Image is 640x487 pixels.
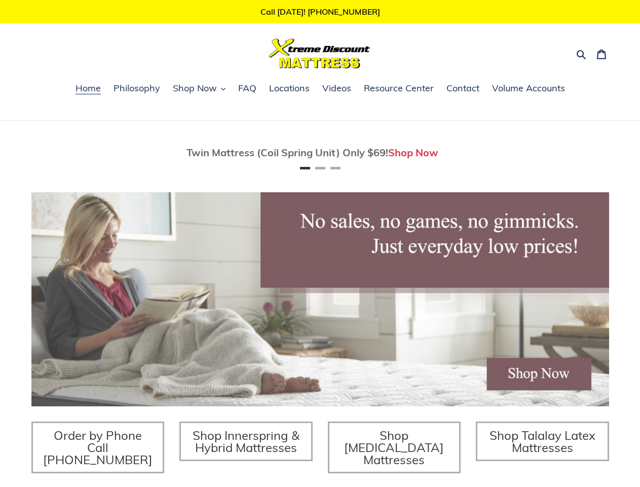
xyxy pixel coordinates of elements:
[43,428,153,467] span: Order by Phone Call [PHONE_NUMBER]
[238,82,256,94] span: FAQ
[364,82,434,94] span: Resource Center
[322,82,351,94] span: Videos
[476,422,609,461] a: Shop Talalay Latex Mattresses
[173,82,217,94] span: Shop Now
[193,428,299,455] span: Shop Innerspring & Hybrid Mattresses
[359,81,439,96] a: Resource Center
[269,39,370,68] img: Xtreme Discount Mattress
[487,81,570,96] a: Volume Accounts
[328,422,461,473] a: Shop [MEDICAL_DATA] Mattresses
[179,422,313,461] a: Shop Innerspring & Hybrid Mattresses
[330,167,341,169] button: Page 3
[300,167,310,169] button: Page 1
[264,81,315,96] a: Locations
[108,81,165,96] a: Philosophy
[114,82,160,94] span: Philosophy
[186,146,388,159] span: Twin Mattress (Coil Spring Unit) Only $69!
[492,82,565,94] span: Volume Accounts
[233,81,261,96] a: FAQ
[70,81,106,96] a: Home
[388,146,438,159] a: Shop Now
[76,82,101,94] span: Home
[315,167,325,169] button: Page 2
[446,82,479,94] span: Contact
[31,192,609,406] img: herobannermay2022-1652879215306_1200x.jpg
[269,82,310,94] span: Locations
[31,422,165,473] a: Order by Phone Call [PHONE_NUMBER]
[317,81,356,96] a: Videos
[490,428,595,455] span: Shop Talalay Latex Mattresses
[441,81,484,96] a: Contact
[344,428,444,467] span: Shop [MEDICAL_DATA] Mattresses
[168,81,231,96] button: Shop Now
